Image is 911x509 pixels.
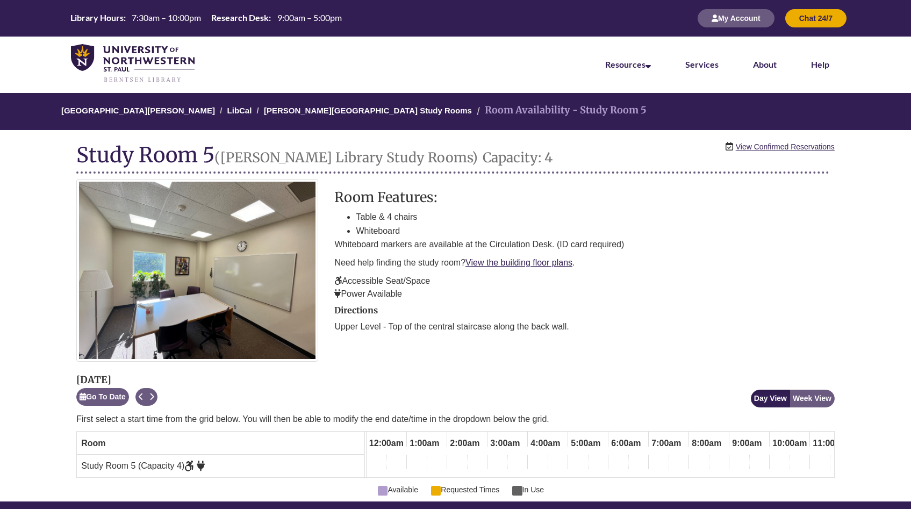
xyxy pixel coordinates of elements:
a: Resources [605,59,651,69]
li: Room Availability - Study Room 5 [474,103,647,118]
span: 7:00am [649,434,684,453]
span: 9:00am – 5:00pm [277,12,342,23]
small: Capacity: 4 [483,149,553,166]
a: Chat 24/7 [785,13,847,23]
a: Services [685,59,719,69]
span: In Use [512,484,544,496]
h3: Room Features: [334,190,835,205]
span: Requested Times [431,484,499,496]
a: My Account [698,13,774,23]
a: [PERSON_NAME][GEOGRAPHIC_DATA] Study Rooms [264,106,472,115]
span: 9:00am [729,434,764,453]
a: View Confirmed Reservations [736,141,835,153]
span: 1:00am [407,434,442,453]
span: 7:30am – 10:00pm [132,12,201,23]
li: Whiteboard [356,224,835,238]
table: Hours Today [66,12,346,24]
span: 12:00am [367,434,406,453]
span: 5:00am [568,434,603,453]
span: 4:00am [528,434,563,453]
p: Whiteboard markers are available at the Circulation Desk. (ID card required) [334,238,835,251]
p: First select a start time from the grid below. You will then be able to modify the end date/time ... [76,413,835,426]
button: My Account [698,9,774,27]
li: Table & 4 chairs [356,210,835,224]
button: Previous [135,388,147,406]
nav: Breadcrumb [76,93,835,130]
img: UNWSP Library Logo [71,44,195,83]
span: Room [81,439,105,448]
th: Research Desk: [207,12,272,24]
span: 6:00am [608,434,643,453]
a: [GEOGRAPHIC_DATA][PERSON_NAME] [61,106,215,115]
span: 8:00am [689,434,724,453]
span: 11:00am [810,434,850,453]
div: description [334,190,835,300]
a: About [753,59,777,69]
span: 3:00am [487,434,522,453]
img: Study Room 5 [76,179,318,362]
span: 10:00am [770,434,809,453]
h2: [DATE] [76,375,157,385]
a: LibCal [227,106,252,115]
a: Help [811,59,829,69]
th: Library Hours: [66,12,127,24]
button: Day View [751,390,790,407]
p: Accessible Seat/Space Power Available [334,275,835,300]
button: Next [146,388,157,406]
div: directions [334,306,835,334]
span: Available [378,484,418,496]
h1: Study Room 5 [76,144,829,174]
p: Need help finding the study room? . [334,256,835,269]
span: Study Room 5 (Capacity 4) [81,461,205,470]
button: Chat 24/7 [785,9,847,27]
a: View the building floor plans [465,258,572,267]
span: 2:00am [447,434,482,453]
small: ([PERSON_NAME] Library Study Rooms) [214,149,478,166]
button: Go To Date [76,388,129,406]
p: Upper Level - Top of the central staircase along the back wall. [334,320,835,333]
h2: Directions [334,306,835,316]
button: Week View [790,390,835,407]
a: Hours Today [66,12,346,25]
